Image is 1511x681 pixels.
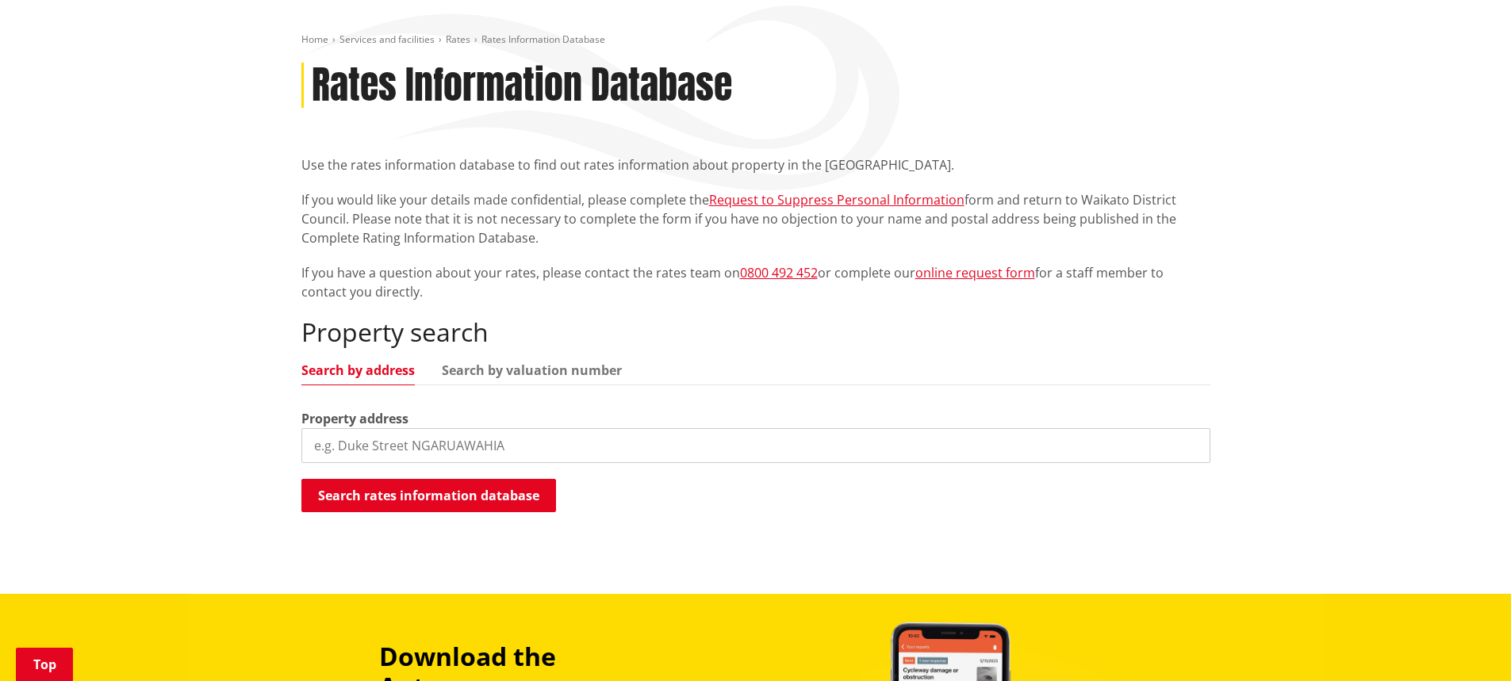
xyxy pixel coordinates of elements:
a: Search by valuation number [442,364,622,377]
a: Request to Suppress Personal Information [709,191,965,209]
button: Search rates information database [301,479,556,512]
h1: Rates Information Database [312,63,732,109]
h2: Property search [301,317,1210,347]
a: Home [301,33,328,46]
span: Rates Information Database [481,33,605,46]
a: online request form [915,264,1035,281]
input: e.g. Duke Street NGARUAWAHIA [301,428,1210,463]
iframe: Messenger Launcher [1438,614,1495,671]
a: Search by address [301,364,415,377]
nav: breadcrumb [301,33,1210,47]
a: Top [16,648,73,681]
label: Property address [301,409,408,428]
p: If you would like your details made confidential, please complete the form and return to Waikato ... [301,190,1210,247]
p: Use the rates information database to find out rates information about property in the [GEOGRAPHI... [301,155,1210,174]
p: If you have a question about your rates, please contact the rates team on or complete our for a s... [301,263,1210,301]
a: 0800 492 452 [740,264,818,281]
a: Rates [446,33,470,46]
a: Services and facilities [339,33,435,46]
